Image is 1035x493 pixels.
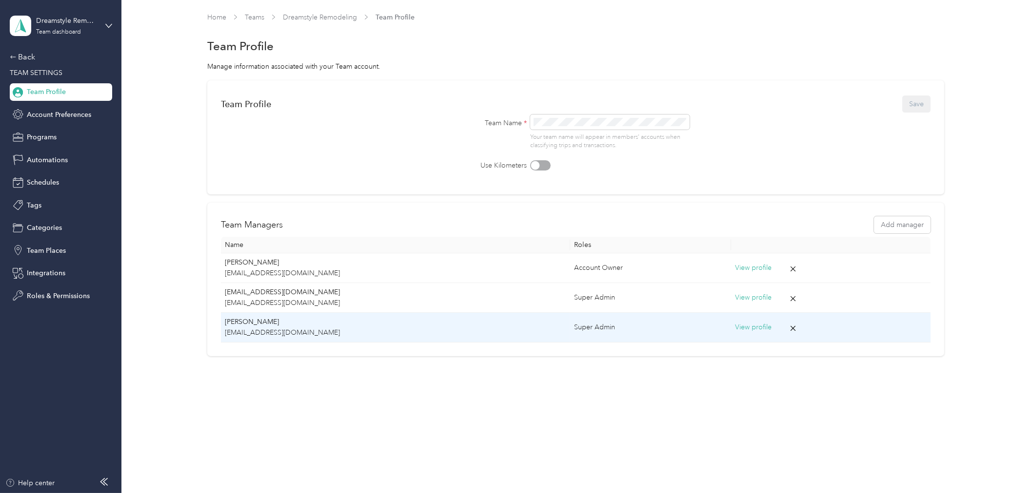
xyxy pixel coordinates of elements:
[376,12,415,22] span: Team Profile
[530,133,690,150] p: Your team name will appear in members’ accounts when classifying trips and transactions.
[225,268,566,279] p: [EMAIL_ADDRESS][DOMAIN_NAME]
[36,29,81,35] div: Team dashboard
[10,51,107,63] div: Back
[735,292,772,303] button: View profile
[5,478,55,488] button: Help center
[10,69,62,77] span: TEAM SETTINGS
[245,13,264,21] a: Teams
[27,87,66,97] span: Team Profile
[225,298,566,308] p: [EMAIL_ADDRESS][DOMAIN_NAME]
[221,99,271,109] div: Team Profile
[27,132,57,142] span: Programs
[27,200,41,210] span: Tags
[225,287,566,298] p: [EMAIL_ADDRESS][DOMAIN_NAME]
[735,322,772,333] button: View profile
[207,13,226,21] a: Home
[27,223,62,233] span: Categories
[574,322,727,333] div: Super Admin
[207,41,274,51] h1: Team Profile
[221,237,570,253] th: Name
[27,246,66,256] span: Team Places
[874,216,931,233] button: Add manager
[225,257,566,268] p: [PERSON_NAME]
[36,16,97,26] div: Dreamstyle Remodeling
[980,438,1035,493] iframe: Everlance-gr Chat Button Frame
[570,237,731,253] th: Roles
[439,160,527,171] label: Use Kilometers
[27,268,65,278] span: Integrations
[574,292,727,303] div: Super Admin
[574,263,727,273] div: Account Owner
[439,118,527,128] label: Team Name
[27,155,68,165] span: Automations
[225,327,566,338] p: [EMAIL_ADDRESS][DOMAIN_NAME]
[283,13,357,21] a: Dreamstyle Remodeling
[27,177,59,188] span: Schedules
[27,110,91,120] span: Account Preferences
[27,291,90,301] span: Roles & Permissions
[207,61,944,72] div: Manage information associated with your Team account.
[225,317,566,327] p: [PERSON_NAME]
[221,218,283,231] h2: Team Managers
[735,263,772,273] button: View profile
